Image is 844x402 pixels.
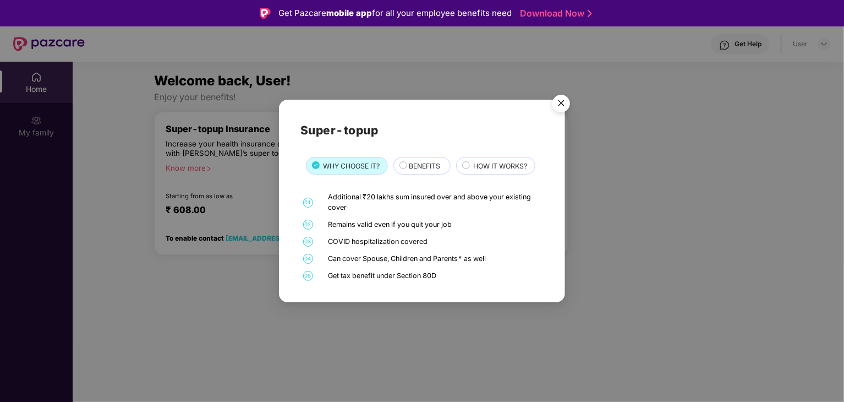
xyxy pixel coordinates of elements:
div: COVID hospitalization covered [328,237,541,247]
img: Stroke [588,8,592,19]
div: Get tax benefit under Section 80D [328,270,541,281]
img: Logo [260,8,271,19]
span: 04 [303,254,313,264]
div: Remains valid even if you quit your job [328,220,541,230]
span: 02 [303,220,313,230]
div: Can cover Spouse, Children and Parents* as well [328,253,541,264]
img: svg+xml;base64,PHN2ZyB4bWxucz0iaHR0cDovL3d3dy53My5vcmcvMjAwMC9zdmciIHdpZHRoPSI1NiIgaGVpZ2h0PSI1Ni... [546,89,577,120]
span: BENEFITS [409,161,440,171]
strong: mobile app [326,8,372,18]
div: Get Pazcare for all your employee benefits need [278,7,512,20]
span: WHY CHOOSE IT? [324,161,380,171]
span: 05 [303,271,313,281]
a: Download Now [520,8,589,19]
span: 03 [303,237,313,247]
button: Close [546,89,576,119]
div: Additional ₹20 lakhs sum insured over and above your existing cover [328,192,541,213]
span: HOW IT WORKS? [473,161,527,171]
h2: Super-topup [300,121,544,139]
span: 01 [303,198,313,208]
